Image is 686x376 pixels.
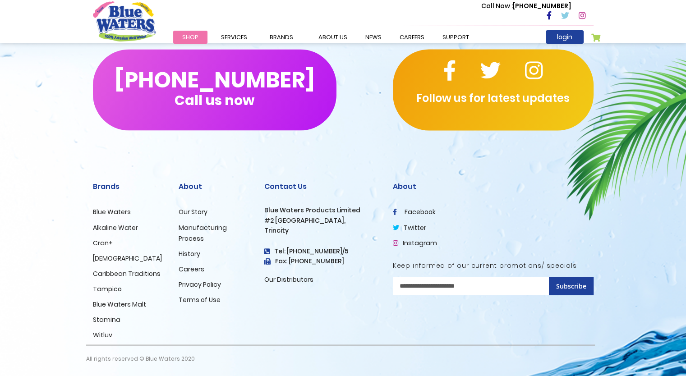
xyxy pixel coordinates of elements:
h3: Blue Waters Products Limited [264,206,379,214]
span: Services [221,33,247,41]
a: about us [309,31,356,44]
a: careers [391,31,433,44]
a: Instagram [393,238,437,247]
span: Call Now : [481,1,513,10]
p: All rights reserved © Blue Waters 2020 [86,345,195,371]
a: Manufacturing Process [179,223,227,243]
a: Witluv [93,330,112,339]
a: [DEMOGRAPHIC_DATA] [93,253,162,262]
h3: Trincity [264,226,379,234]
a: Alkaline Water [93,223,138,232]
button: Subscribe [549,277,594,295]
h2: About [393,182,594,191]
h2: Contact Us [264,182,379,191]
a: Our Story [179,207,207,216]
a: store logo [93,1,156,41]
span: Subscribe [556,281,586,290]
p: Follow us for latest updates [393,90,594,106]
a: History [179,249,200,258]
a: Blue Waters Malt [93,299,146,308]
span: Shop [182,33,198,41]
h5: Keep informed of our current promotions/ specials [393,261,594,269]
a: Careers [179,264,204,273]
h3: Fax: [PHONE_NUMBER] [264,257,379,265]
a: Tampico [93,284,122,293]
a: support [433,31,478,44]
a: twitter [393,223,426,232]
a: login [546,30,584,44]
span: Brands [270,33,293,41]
a: Stamina [93,315,120,324]
p: [PHONE_NUMBER] [481,1,571,11]
span: Call us now [175,98,254,103]
a: Terms of Use [179,295,221,304]
a: News [356,31,391,44]
a: Caribbean Traditions [93,269,161,278]
h4: Tel: [PHONE_NUMBER]/5 [264,247,379,255]
a: facebook [393,207,436,216]
h3: #2 [GEOGRAPHIC_DATA], [264,216,379,224]
a: Our Distributors [264,275,313,284]
a: Privacy Policy [179,280,221,289]
a: Cran+ [93,238,113,247]
h2: About [179,182,251,191]
h2: Brands [93,182,165,191]
a: Blue Waters [93,207,131,216]
button: [PHONE_NUMBER]Call us now [93,49,336,130]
